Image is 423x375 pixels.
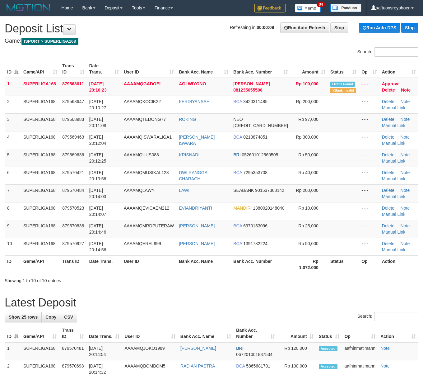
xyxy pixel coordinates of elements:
[179,152,199,157] a: KRISNADI
[124,206,169,211] span: AAAAMQEVICAEM212
[382,105,406,110] a: Manual Link
[60,60,87,78] th: Trans ID: activate to sort column ascending
[359,255,379,273] th: Op
[5,131,21,149] td: 4
[382,123,406,128] a: Manual Link
[5,342,21,360] td: 1
[257,25,274,30] strong: 00:00:09
[291,60,328,78] th: Amount: activate to sort column ascending
[121,255,176,273] th: User ID
[298,241,318,246] span: Rp 50,000
[5,238,21,255] td: 10
[401,241,410,246] a: Note
[317,2,325,7] span: 34
[62,81,84,86] span: 879568611
[242,152,278,157] span: Copy 052601012560505 to clipboard
[124,170,169,175] span: AAAAMQMUSIKAL123
[298,170,318,175] span: Rp 40,000
[359,238,379,255] td: - - -
[41,312,60,322] a: Copy
[5,312,42,322] a: Show 25 rows
[21,184,60,202] td: SUPERLIGA168
[89,241,106,252] span: [DATE] 20:14:56
[180,363,215,368] a: RADIAN PASTRA
[316,325,342,342] th: Status: activate to sort column ascending
[328,60,359,78] th: Status: activate to sort column ascending
[382,241,394,246] a: Delete
[124,99,161,104] span: AAAAMQKOCIK22
[319,364,337,369] span: Accepted
[21,202,60,220] td: SUPERLIGA168
[86,342,122,360] td: [DATE] 20:14:54
[89,188,106,199] span: [DATE] 20:14:03
[233,152,240,157] span: BRI
[5,275,172,284] div: Showing 1 to 10 of 10 entries
[124,152,159,157] span: AAAAMQUUS088
[60,255,87,273] th: Trans ID
[382,247,406,252] a: Manual Link
[382,223,394,228] a: Delete
[60,312,77,322] a: CSV
[231,255,291,273] th: Bank Acc. Number
[176,60,231,78] th: Bank Acc. Name: activate to sort column ascending
[179,188,189,193] a: LAWI
[124,188,155,193] span: AAAAMQLAWY
[379,60,418,78] th: Action: activate to sort column ascending
[359,184,379,202] td: - - -
[5,60,21,78] th: ID: activate to sort column descending
[179,241,215,246] a: [PERSON_NAME]
[401,99,410,104] a: Note
[296,135,318,140] span: Rp 300,000
[21,38,78,45] span: ISPORT > SUPERLIGA168
[401,188,410,193] a: Note
[359,96,379,113] td: - - -
[296,188,318,193] span: Rp 200,000
[233,223,242,228] span: BCA
[330,82,355,87] span: Similar transaction found
[236,363,245,368] span: BCA
[382,212,406,217] a: Manual Link
[236,346,243,351] span: BRI
[359,78,379,96] td: - - -
[231,60,291,78] th: Bank Acc. Number: activate to sort column ascending
[89,117,106,128] span: [DATE] 20:11:08
[62,117,84,122] span: 879568983
[62,241,84,246] span: 879570927
[298,117,318,122] span: Rp 97,000
[359,149,379,167] td: - - -
[5,96,21,113] td: 2
[296,81,318,86] span: Rp 100,000
[233,188,254,193] span: SEABANK
[233,81,270,86] span: [PERSON_NAME]
[277,342,316,360] td: Rp 120,000
[21,96,60,113] td: SUPERLIGA168
[5,22,418,35] h1: Deposit List
[121,60,176,78] th: User ID: activate to sort column ascending
[382,117,394,122] a: Delete
[21,255,60,273] th: Game/API
[21,149,60,167] td: SUPERLIGA168
[319,346,337,351] span: Accepted
[89,223,106,235] span: [DATE] 20:14:46
[5,220,21,238] td: 9
[233,99,242,104] span: BCA
[382,88,395,93] a: Delete
[379,255,418,273] th: Action
[401,152,410,157] a: Note
[374,312,418,321] input: Search:
[246,363,270,368] span: Copy 5865681701 to clipboard
[179,223,215,228] a: [PERSON_NAME]
[359,23,400,33] a: Run Auto-DPS
[62,206,84,211] span: 879570523
[233,88,262,93] span: Copy 081235655506 to clipboard
[243,170,267,175] span: Copy 7295353708 to clipboard
[62,170,84,175] span: 879570421
[21,325,59,342] th: Game/API: activate to sort column ascending
[359,167,379,184] td: - - -
[401,135,410,140] a: Note
[179,135,215,146] a: [PERSON_NAME] ISWARA
[359,60,379,78] th: Op: activate to sort column ascending
[62,223,84,228] span: 879570836
[357,312,418,321] label: Search:
[296,99,318,104] span: Rp 200,000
